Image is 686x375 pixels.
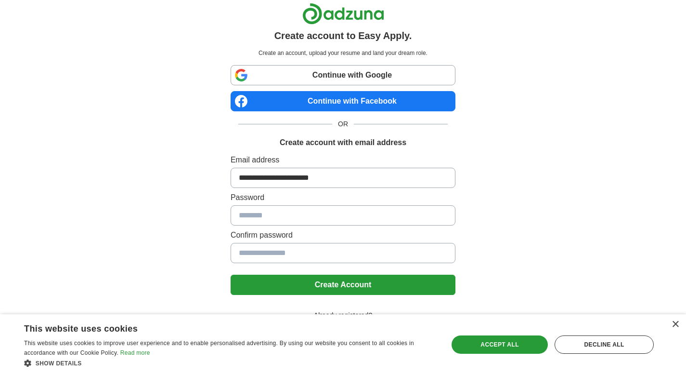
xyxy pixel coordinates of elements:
div: Close [672,321,679,328]
button: Create Account [231,275,455,295]
label: Email address [231,154,455,166]
a: Continue with Facebook [231,91,455,111]
label: Password [231,192,455,203]
span: This website uses cookies to improve user experience and to enable personalised advertising. By u... [24,340,414,356]
h1: Create account to Easy Apply. [274,28,412,43]
div: This website uses cookies [24,320,412,335]
img: Adzuna logo [302,3,384,25]
span: Show details [36,360,82,367]
span: OR [332,119,354,129]
span: Already registered? [308,310,378,321]
div: Decline all [555,335,654,354]
a: Continue with Google [231,65,455,85]
div: Show details [24,358,436,368]
label: Confirm password [231,229,455,241]
h1: Create account with email address [280,137,406,148]
p: Create an account, upload your resume and land your dream role. [233,49,453,57]
a: Read more, opens a new window [120,349,150,356]
div: Accept all [452,335,548,354]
